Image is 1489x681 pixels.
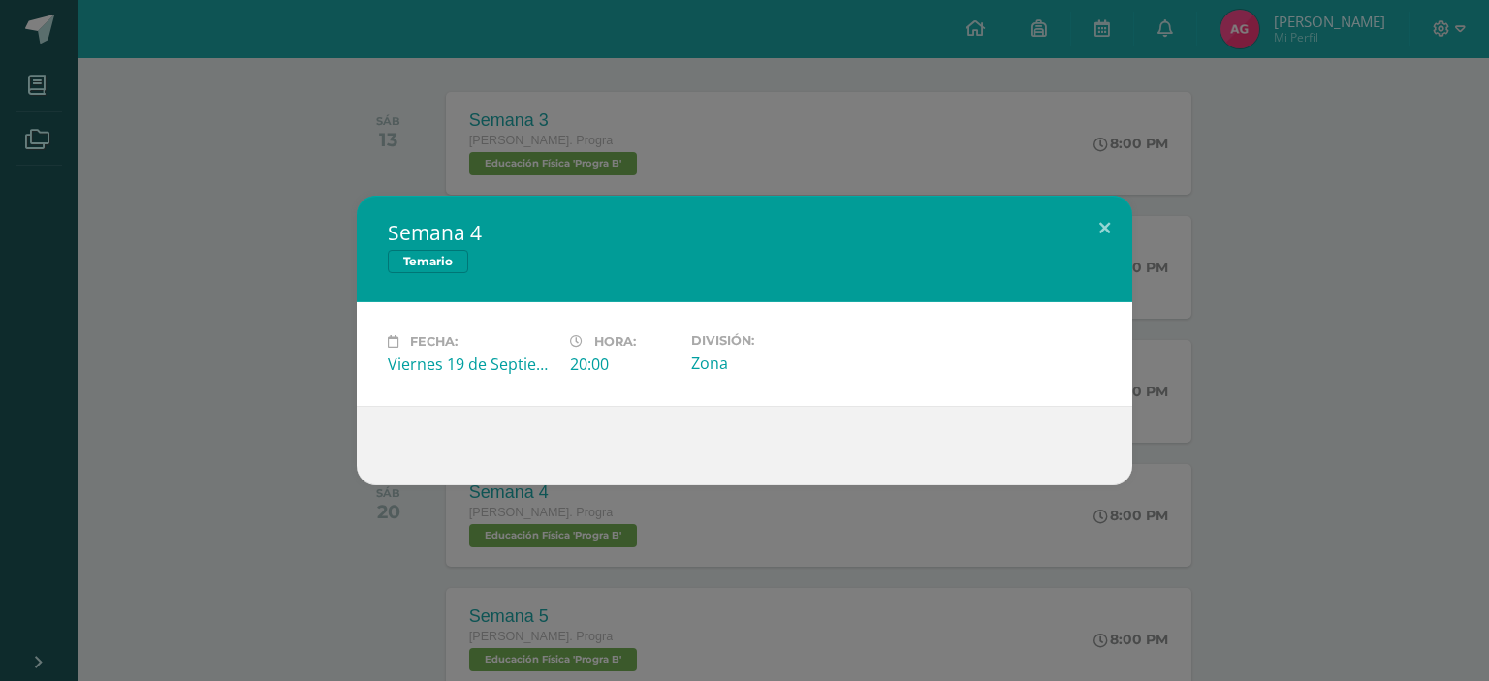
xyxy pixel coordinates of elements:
h2: Semana 4 [388,219,1101,246]
div: Zona [691,353,858,374]
button: Close (Esc) [1077,196,1132,262]
label: División: [691,333,858,348]
span: Hora: [594,334,636,349]
div: 20:00 [570,354,676,375]
span: Temario [388,250,468,273]
div: Viernes 19 de Septiembre [388,354,554,375]
span: Fecha: [410,334,458,349]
